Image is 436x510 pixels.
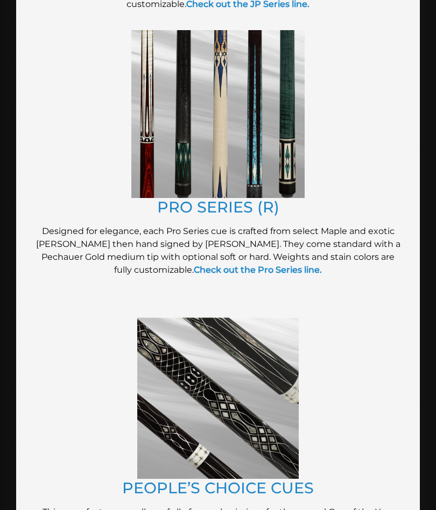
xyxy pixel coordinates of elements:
[157,197,279,216] a: PRO SERIES (R)
[194,265,322,275] a: Check out the Pro Series line.
[122,478,314,497] a: PEOPLE’S CHOICE CUES
[32,225,404,277] p: Designed for elegance, each Pro Series cue is crafted from select Maple and exotic [PERSON_NAME] ...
